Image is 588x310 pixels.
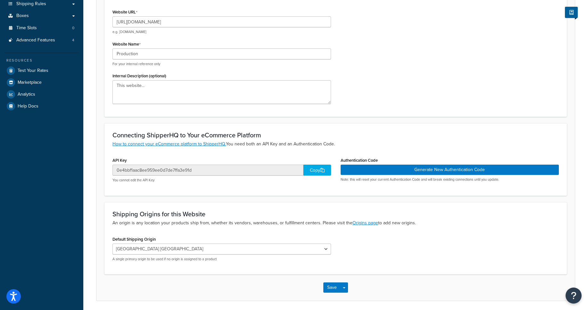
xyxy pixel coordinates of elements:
[18,104,38,109] span: Help Docs
[352,220,378,226] a: Origins page
[112,141,226,147] a: How to connect your eCommerce platform to ShipperHQ.
[112,158,127,163] label: API Key
[112,80,331,104] textarea: This website...
[341,158,378,163] label: Authentication Code
[18,92,35,97] span: Analytics
[5,89,79,100] a: Analytics
[18,80,42,85] span: Marketplace
[5,58,79,63] div: Resources
[112,237,156,242] label: Default Shipping Origin
[112,132,559,139] h3: Connecting ShipperHQ to Your eCommerce Platform
[112,178,331,183] p: You cannot edit the API Key
[72,25,74,31] span: 0
[112,257,331,262] p: A single primary origin to be used if no origin is assigned to a product
[5,34,79,46] a: Advanced Features4
[5,10,79,22] a: Boxes
[112,10,137,15] label: Website URL
[112,141,559,148] p: You need both an API Key and an Authentication Code.
[16,1,46,7] span: Shipping Rules
[112,62,331,66] p: For your internal reference only
[112,42,141,47] label: Website Name
[112,211,559,218] h3: Shipping Origins for this Website
[5,22,79,34] li: Time Slots
[566,288,582,304] button: Open Resource Center
[5,77,79,88] a: Marketplace
[16,25,37,31] span: Time Slots
[72,38,74,43] span: 4
[565,7,578,18] button: Show Help Docs
[341,165,559,175] button: Generate New Authentication Code
[5,34,79,46] li: Advanced Features
[341,177,559,182] p: Note: this will reset your current Authentication Code and will break existing connections until ...
[5,65,79,76] a: Test Your Rates
[16,13,29,19] span: Boxes
[5,100,79,112] a: Help Docs
[303,165,331,176] div: Copy
[112,30,331,34] p: e.g. [DOMAIN_NAME]
[16,38,55,43] span: Advanced Features
[5,22,79,34] a: Time Slots0
[112,73,166,78] label: Internal Description (optional)
[18,68,48,73] span: Test Your Rates
[112,220,559,227] p: An origin is any location your products ship from, whether its vendors, warehouses, or fulfillmen...
[323,282,341,293] button: Save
